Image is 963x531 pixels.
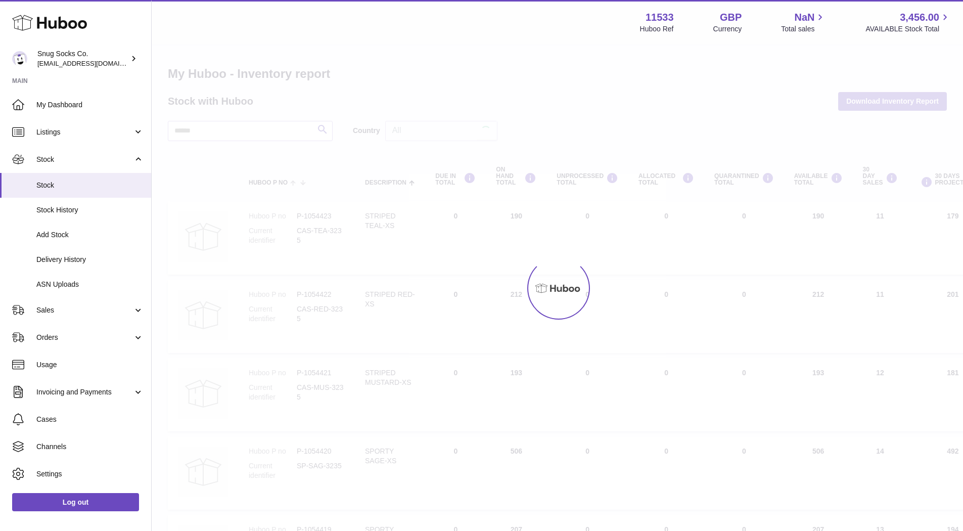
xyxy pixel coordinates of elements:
span: Listings [36,127,133,137]
span: Total sales [781,24,826,34]
span: Orders [36,333,133,342]
span: 3,456.00 [900,11,939,24]
span: NaN [794,11,814,24]
span: Invoicing and Payments [36,387,133,397]
span: Stock [36,181,144,190]
span: Channels [36,442,144,452]
strong: 11533 [646,11,674,24]
div: Snug Socks Co. [37,49,128,68]
span: Delivery History [36,255,144,264]
span: My Dashboard [36,100,144,110]
a: 3,456.00 AVAILABLE Stock Total [865,11,951,34]
span: Stock History [36,205,144,215]
span: ASN Uploads [36,280,144,289]
span: Cases [36,415,144,424]
span: [EMAIL_ADDRESS][DOMAIN_NAME] [37,59,149,67]
div: Currency [713,24,742,34]
strong: GBP [720,11,742,24]
span: Stock [36,155,133,164]
span: Usage [36,360,144,370]
div: Huboo Ref [640,24,674,34]
img: info@snugsocks.co.uk [12,51,27,66]
span: Settings [36,469,144,479]
span: Add Stock [36,230,144,240]
span: Sales [36,305,133,315]
a: Log out [12,493,139,511]
a: NaN Total sales [781,11,826,34]
span: AVAILABLE Stock Total [865,24,951,34]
